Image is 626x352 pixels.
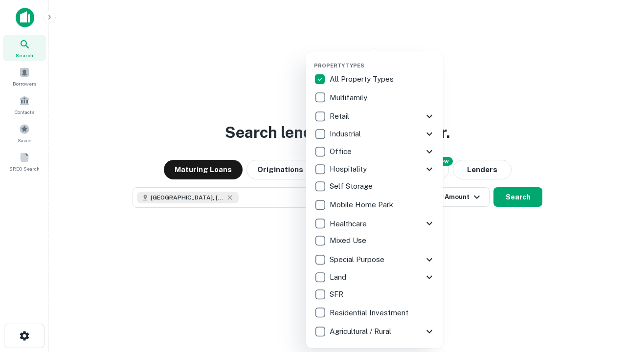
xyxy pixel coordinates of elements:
p: Industrial [330,128,363,140]
div: Land [314,268,435,286]
p: Self Storage [330,180,375,192]
p: Residential Investment [330,307,410,319]
div: Agricultural / Rural [314,323,435,340]
div: Industrial [314,125,435,143]
p: Special Purpose [330,254,386,265]
p: Agricultural / Rural [330,326,393,337]
p: Healthcare [330,218,369,230]
p: Hospitality [330,163,369,175]
iframe: Chat Widget [577,274,626,321]
p: Multifamily [330,92,369,104]
p: Land [330,271,348,283]
div: Special Purpose [314,251,435,268]
p: All Property Types [330,73,396,85]
span: Property Types [314,63,364,68]
p: Retail [330,110,351,122]
p: Mixed Use [330,235,368,246]
div: Healthcare [314,215,435,232]
div: Office [314,143,435,160]
p: SFR [330,288,345,300]
p: Office [330,146,354,157]
div: Hospitality [314,160,435,178]
div: Retail [314,108,435,125]
p: Mobile Home Park [330,199,395,211]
